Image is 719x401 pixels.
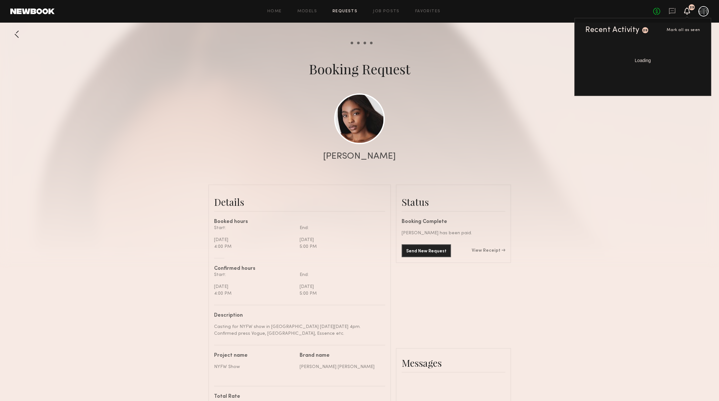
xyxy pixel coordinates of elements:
[585,26,640,34] div: Recent Activity
[214,353,295,358] div: Project name
[402,195,505,208] div: Status
[402,356,505,369] div: Messages
[309,60,410,78] div: Booking Request
[333,9,357,14] a: Requests
[643,29,648,32] div: 29
[214,237,295,243] div: [DATE]
[373,9,400,14] a: Job Posts
[300,290,380,297] div: 5:00 PM
[214,271,295,278] div: Start:
[267,9,282,14] a: Home
[300,271,380,278] div: End:
[214,225,295,231] div: Start:
[690,6,694,9] div: 29
[214,266,385,271] div: Confirmed hours
[300,353,380,358] div: Brand name
[214,243,295,250] div: 4:00 PM
[300,283,380,290] div: [DATE]
[300,243,380,250] div: 5:00 PM
[214,219,385,225] div: Booked hours
[214,283,295,290] div: [DATE]
[402,230,505,237] div: [PERSON_NAME] has been paid.
[300,364,380,370] div: [PERSON_NAME] [PERSON_NAME]
[472,248,505,253] a: View Receipt
[323,152,396,161] div: [PERSON_NAME]
[402,219,505,225] div: Booking Complete
[214,323,380,337] div: Casting for NYFW show in [GEOGRAPHIC_DATA] [DATE][DATE] 4pm. Confirmed press Vogue, [GEOGRAPHIC_D...
[300,225,380,231] div: End:
[214,290,295,297] div: 4:00 PM
[300,237,380,243] div: [DATE]
[402,244,451,257] button: Send New Request
[635,58,651,63] span: Loading
[214,313,380,318] div: Description
[667,28,700,32] span: Mark all as seen
[415,9,441,14] a: Favorites
[297,9,317,14] a: Models
[214,195,385,208] div: Details
[214,394,380,399] div: Total Rate
[214,364,295,370] div: NYFW Show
